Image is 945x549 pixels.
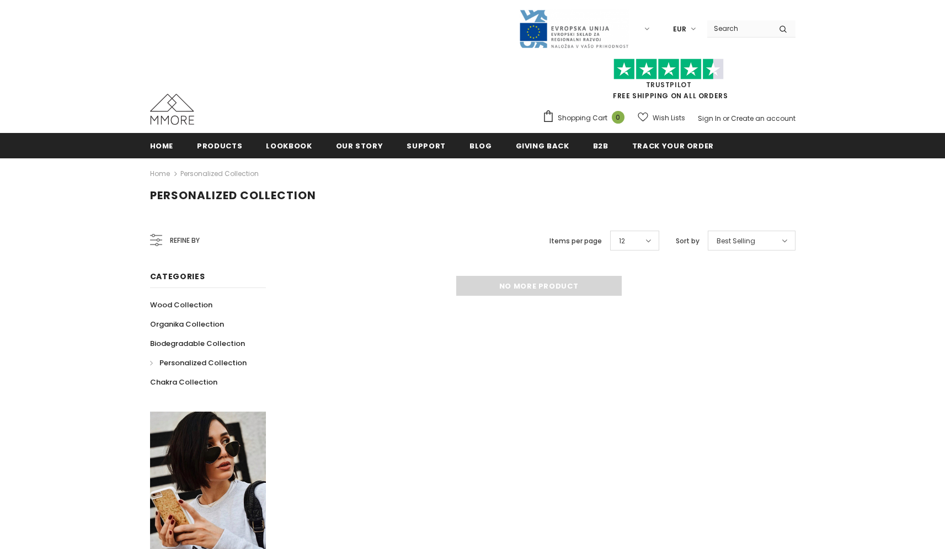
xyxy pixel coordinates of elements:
[673,24,686,35] span: EUR
[558,113,607,124] span: Shopping Cart
[150,300,212,310] span: Wood Collection
[469,133,492,158] a: Blog
[519,9,629,49] img: Javni Razpis
[717,236,755,247] span: Best Selling
[150,372,217,392] a: Chakra Collection
[723,114,729,123] span: or
[336,133,383,158] a: Our Story
[150,188,316,203] span: Personalized Collection
[150,353,247,372] a: Personalized Collection
[150,271,205,282] span: Categories
[698,114,721,123] a: Sign In
[516,133,569,158] a: Giving back
[542,63,795,100] span: FREE SHIPPING ON ALL ORDERS
[150,319,224,329] span: Organika Collection
[549,236,602,247] label: Items per page
[731,114,795,123] a: Create an account
[150,334,245,353] a: Biodegradable Collection
[266,133,312,158] a: Lookbook
[150,133,174,158] a: Home
[407,133,446,158] a: support
[632,141,714,151] span: Track your order
[619,236,625,247] span: 12
[613,58,724,80] img: Trust Pilot Stars
[197,133,242,158] a: Products
[516,141,569,151] span: Giving back
[150,141,174,151] span: Home
[150,167,170,180] a: Home
[707,20,771,36] input: Search Site
[266,141,312,151] span: Lookbook
[519,24,629,33] a: Javni Razpis
[197,141,242,151] span: Products
[407,141,446,151] span: support
[150,315,224,334] a: Organika Collection
[593,133,608,158] a: B2B
[150,338,245,349] span: Biodegradable Collection
[336,141,383,151] span: Our Story
[150,94,194,125] img: MMORE Cases
[632,133,714,158] a: Track your order
[676,236,700,247] label: Sort by
[150,295,212,315] a: Wood Collection
[653,113,685,124] span: Wish Lists
[612,111,624,124] span: 0
[180,169,259,178] a: Personalized Collection
[469,141,492,151] span: Blog
[159,358,247,368] span: Personalized Collection
[646,80,692,89] a: Trustpilot
[170,234,200,247] span: Refine by
[638,108,685,127] a: Wish Lists
[593,141,608,151] span: B2B
[150,377,217,387] span: Chakra Collection
[542,110,630,126] a: Shopping Cart 0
